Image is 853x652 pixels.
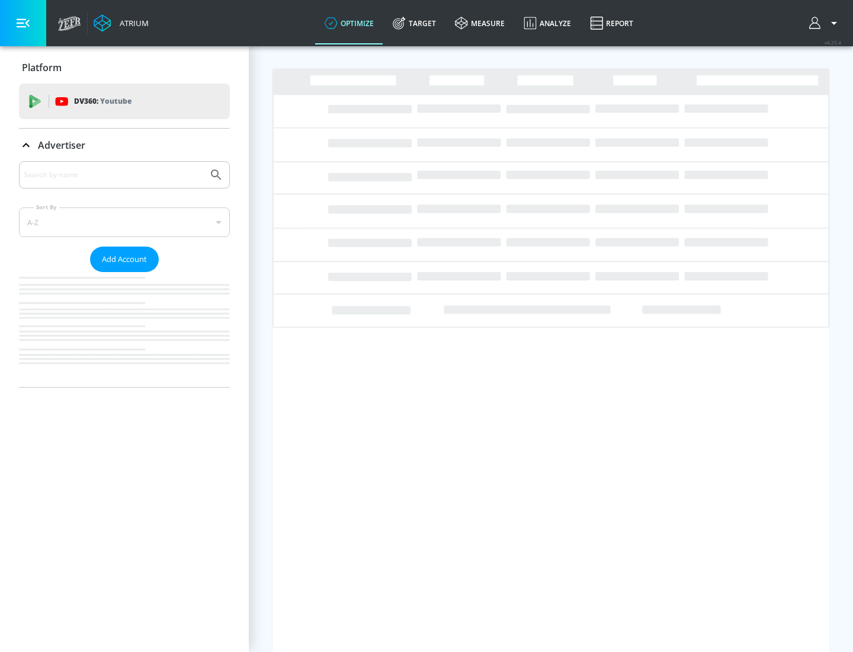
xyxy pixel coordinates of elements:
span: v 4.25.4 [825,39,841,46]
div: A-Z [19,207,230,237]
a: Report [581,2,643,44]
div: Advertiser [19,161,230,387]
a: measure [445,2,514,44]
span: Add Account [102,253,147,266]
div: Platform [19,51,230,84]
a: Target [383,2,445,44]
button: Add Account [90,247,159,272]
div: Advertiser [19,129,230,162]
a: Analyze [514,2,581,44]
p: Youtube [100,95,132,107]
nav: list of Advertiser [19,272,230,387]
div: DV360: Youtube [19,84,230,119]
a: Atrium [94,14,149,32]
p: DV360: [74,95,132,108]
input: Search by name [24,167,203,183]
p: Advertiser [38,139,85,152]
label: Sort By [34,203,59,211]
div: Atrium [115,18,149,28]
p: Platform [22,61,62,74]
a: optimize [315,2,383,44]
